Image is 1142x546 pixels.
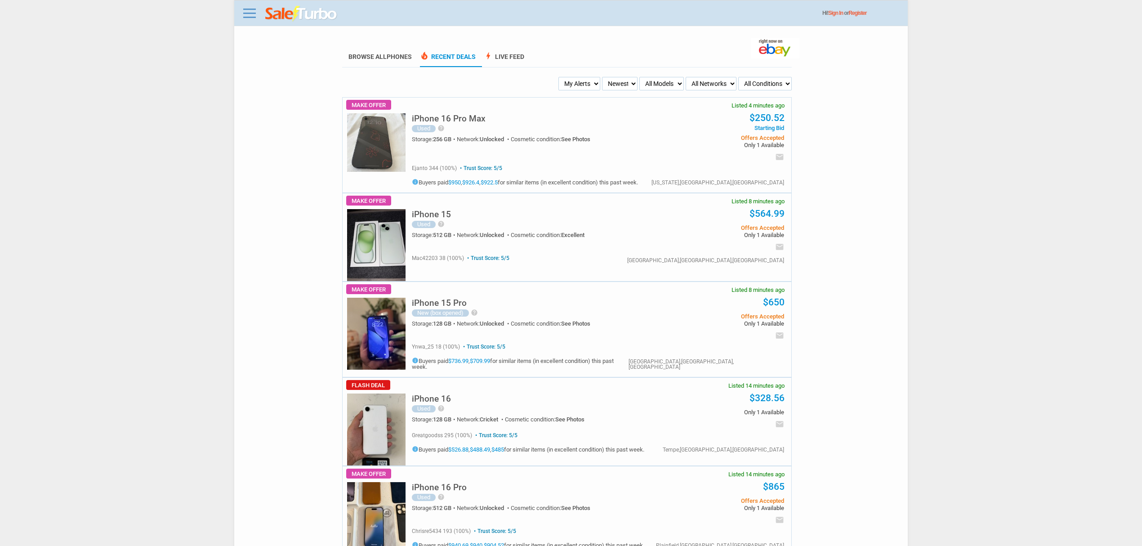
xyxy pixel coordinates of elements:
span: Offers Accepted [649,135,784,141]
span: bolt [484,51,493,60]
img: saleturbo.com - Online Deals and Discount Coupons [265,6,338,22]
a: iPhone 16 Pro [412,485,467,492]
h5: Buyers paid , , for similar items (in excellent condition) this past week. [412,446,644,452]
span: Make Offer [346,100,391,110]
a: $526.88 [448,446,468,453]
span: chrisre5434 193 (100%) [412,528,471,534]
span: Make Offer [346,196,391,206]
h5: iPhone 15 [412,210,451,219]
span: See Photos [561,136,590,143]
h5: iPhone 15 Pro [412,299,467,307]
span: See Photos [555,416,584,423]
span: ejanto 344 (100%) [412,165,457,171]
div: Used [412,221,436,228]
i: help [437,125,445,132]
span: Only 1 Available [649,232,784,238]
div: Network: [457,416,505,422]
div: Tempe,[GEOGRAPHIC_DATA],[GEOGRAPHIC_DATA] [663,447,784,452]
i: email [775,331,784,340]
div: Network: [457,232,511,238]
div: Cosmetic condition: [511,232,584,238]
a: $950 [448,179,461,186]
span: Make Offer [346,469,391,479]
span: Offers Accepted [649,225,784,231]
span: Unlocked [480,320,504,327]
span: Unlocked [480,505,504,511]
span: Trust Score: 5/5 [472,528,516,534]
a: iPhone 15 Pro [412,300,467,307]
i: email [775,152,784,161]
span: Trust Score: 5/5 [465,255,509,261]
span: mac42203 38 (100%) [412,255,464,261]
div: Cosmetic condition: [505,416,584,422]
div: Network: [457,136,511,142]
i: help [437,220,445,228]
img: s-l225.jpg [347,113,406,172]
a: Browse AllPhones [348,53,412,60]
div: Storage: [412,136,457,142]
i: email [775,420,784,429]
div: Cosmetic condition: [511,321,590,327]
h5: Buyers paid , for similar items (in excellent condition) this past week. [412,357,629,370]
a: $922.5 [481,179,498,186]
span: Unlocked [480,232,504,238]
div: Cosmetic condition: [511,505,590,511]
span: ynwa_25 18 (100%) [412,344,460,350]
span: Only 1 Available [649,505,784,511]
div: Cosmetic condition: [511,136,590,142]
a: iPhone 16 [412,396,451,403]
i: info [412,446,419,452]
a: $250.52 [749,112,785,123]
span: Only 1 Available [649,321,784,327]
a: $564.99 [749,208,785,219]
a: $650 [763,297,785,308]
span: Listed 14 minutes ago [728,383,785,389]
div: Storage: [412,416,457,422]
span: Listed 8 minutes ago [732,198,785,204]
span: Only 1 Available [649,142,784,148]
a: $926.4 [462,179,479,186]
div: Used [412,125,436,132]
i: help [471,309,478,316]
span: Flash Deal [346,380,390,390]
a: local_fire_departmentRecent Deals [420,53,476,67]
span: 256 GB [433,136,451,143]
span: Cricket [480,416,498,423]
div: New (box opened) [412,309,469,317]
i: email [775,242,784,251]
span: Listed 8 minutes ago [732,287,785,293]
div: Used [412,405,436,412]
a: iPhone 16 Pro Max [412,116,486,123]
h5: iPhone 16 Pro Max [412,114,486,123]
span: Excellent [561,232,584,238]
span: 128 GB [433,416,451,423]
span: Hi! [822,10,828,16]
span: Make Offer [346,284,391,294]
span: Listed 14 minutes ago [728,471,785,477]
span: Trust Score: 5/5 [458,165,502,171]
h5: iPhone 16 [412,394,451,403]
span: Offers Accepted [649,313,784,319]
h5: Buyers paid , , for similar items (in excellent condition) this past week. [412,179,638,185]
i: help [437,405,445,412]
div: Storage: [412,232,457,238]
span: Unlocked [480,136,504,143]
span: 512 GB [433,505,451,511]
a: $736.99 [448,358,468,364]
span: 128 GB [433,320,451,327]
div: Used [412,494,436,501]
h5: iPhone 16 Pro [412,483,467,492]
i: info [412,357,419,364]
div: [GEOGRAPHIC_DATA],[GEOGRAPHIC_DATA],[GEOGRAPHIC_DATA] [629,359,784,370]
div: [US_STATE],[GEOGRAPHIC_DATA],[GEOGRAPHIC_DATA] [651,180,784,185]
span: See Photos [561,505,590,511]
a: Sign In [828,10,843,16]
img: s-l225.jpg [347,298,406,370]
span: local_fire_department [420,51,429,60]
div: [GEOGRAPHIC_DATA],[GEOGRAPHIC_DATA],[GEOGRAPHIC_DATA] [627,258,784,263]
i: email [775,515,784,524]
span: greatgoodss 295 (100%) [412,432,472,439]
span: 512 GB [433,232,451,238]
span: or [844,10,866,16]
span: Only 1 Available [649,409,784,415]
